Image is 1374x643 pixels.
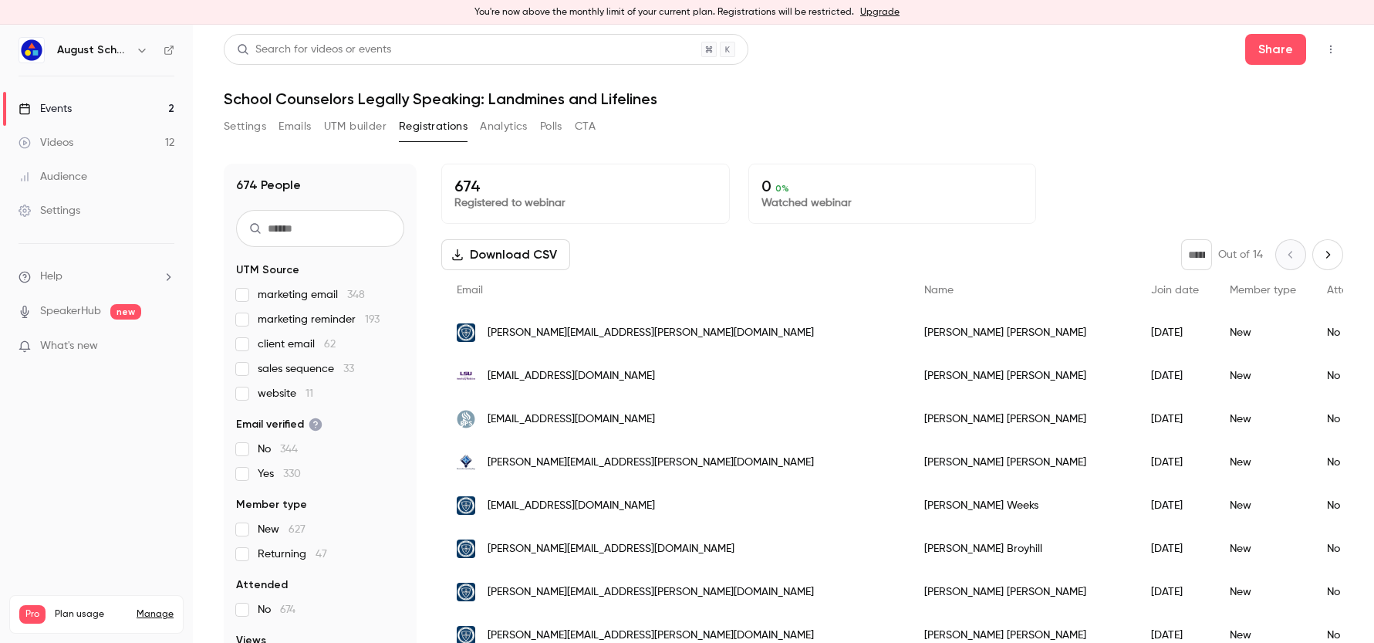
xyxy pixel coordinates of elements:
span: 348 [347,289,365,300]
span: Member type [236,497,307,513]
img: pps.net [457,410,475,428]
div: Audience [19,169,87,184]
span: 344 [280,444,298,455]
span: Email [457,285,483,296]
div: [PERSON_NAME] [PERSON_NAME] [909,311,1136,354]
span: Name [924,285,954,296]
button: Share [1245,34,1306,65]
div: [PERSON_NAME] [PERSON_NAME] [909,570,1136,614]
h1: School Counselors Legally Speaking: Landmines and Lifelines [224,90,1343,108]
span: [EMAIL_ADDRESS][DOMAIN_NAME] [488,368,655,384]
span: [PERSON_NAME][EMAIL_ADDRESS][PERSON_NAME][DOMAIN_NAME] [488,325,814,341]
span: Returning [258,547,327,562]
span: 33 [343,364,354,374]
span: Pro [19,605,46,624]
span: sales sequence [258,361,354,377]
span: UTM Source [236,262,299,278]
div: [PERSON_NAME] Weeks [909,484,1136,527]
span: Attended [236,577,288,593]
button: CTA [575,114,596,139]
span: 193 [365,314,380,325]
div: Events [19,101,72,117]
span: marketing reminder [258,312,380,327]
div: [DATE] [1136,484,1214,527]
button: Polls [540,114,562,139]
span: New [258,522,306,537]
span: 627 [289,524,306,535]
span: [PERSON_NAME][EMAIL_ADDRESS][PERSON_NAME][DOMAIN_NAME] [488,455,814,471]
div: [DATE] [1136,570,1214,614]
h1: 674 People [236,176,301,195]
img: stanlycountyschools.org [457,583,475,601]
span: No [258,602,295,618]
span: Help [40,269,62,285]
div: [DATE] [1136,354,1214,398]
div: New [1214,484,1312,527]
a: Upgrade [860,6,900,19]
span: [PERSON_NAME][EMAIL_ADDRESS][DOMAIN_NAME] [488,541,734,557]
div: [DATE] [1136,527,1214,570]
span: new [110,304,141,320]
a: SpeakerHub [40,303,101,320]
img: stanlycountyschools.org [457,496,475,515]
span: Join date [1151,285,1199,296]
span: 674 [280,604,295,615]
p: Out of 14 [1218,247,1263,262]
div: [DATE] [1136,441,1214,484]
span: marketing email [258,287,365,303]
div: [DATE] [1136,398,1214,441]
div: New [1214,570,1312,614]
span: 11 [306,388,313,399]
p: 0 [761,177,1024,195]
img: fcboe.org [457,453,475,472]
span: 47 [316,549,327,560]
button: Emails [279,114,311,139]
div: New [1214,398,1312,441]
div: [PERSON_NAME] Broyhill [909,527,1136,570]
button: Analytics [480,114,528,139]
span: Email verified [236,417,322,432]
p: Registered to webinar [454,195,717,211]
span: No [258,442,298,457]
span: Yes [258,466,301,482]
img: lsu.edu [457,367,475,385]
button: UTM builder [324,114,387,139]
div: [PERSON_NAME] [PERSON_NAME] [909,441,1136,484]
span: 330 [283,469,301,479]
span: [PERSON_NAME][EMAIL_ADDRESS][PERSON_NAME][DOMAIN_NAME] [488,584,814,601]
span: Member type [1230,285,1296,296]
button: Registrations [399,114,468,139]
div: [PERSON_NAME] [PERSON_NAME] [909,354,1136,398]
li: help-dropdown-opener [19,269,174,285]
span: [EMAIL_ADDRESS][DOMAIN_NAME] [488,411,655,428]
div: [PERSON_NAME] [PERSON_NAME] [909,398,1136,441]
p: 674 [454,177,717,195]
div: Settings [19,203,80,218]
span: Plan usage [55,608,127,621]
div: New [1214,311,1312,354]
h6: August Schools [57,42,130,58]
span: 0 % [775,183,789,194]
div: New [1214,354,1312,398]
div: Videos [19,135,73,151]
div: New [1214,527,1312,570]
span: [EMAIL_ADDRESS][DOMAIN_NAME] [488,498,655,514]
img: stanlycountyschools.org [457,323,475,342]
div: [DATE] [1136,311,1214,354]
span: What's new [40,338,98,354]
span: Attended [1327,285,1374,296]
span: website [258,386,313,401]
button: Next page [1312,239,1343,270]
img: stanlycountyschools.org [457,540,475,558]
div: Search for videos or events [237,42,391,58]
img: August Schools [19,38,44,63]
span: client email [258,337,336,352]
button: Settings [224,114,266,139]
div: New [1214,441,1312,484]
a: Manage [137,608,174,621]
button: Download CSV [441,239,570,270]
iframe: Noticeable Trigger [156,340,174,354]
p: Watched webinar [761,195,1024,211]
span: 62 [324,339,336,350]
